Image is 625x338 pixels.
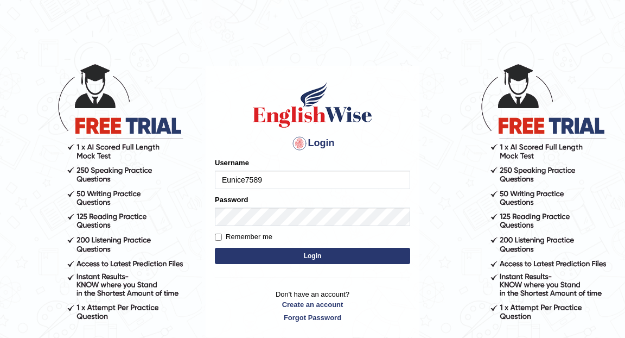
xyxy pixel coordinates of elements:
label: Username [215,158,249,168]
img: Logo of English Wise sign in for intelligent practice with AI [251,80,374,129]
label: Remember me [215,231,272,242]
a: Forgot Password [215,312,410,323]
p: Don't have an account? [215,289,410,323]
a: Create an account [215,299,410,310]
label: Password [215,195,248,205]
button: Login [215,248,410,264]
input: Remember me [215,234,222,241]
h4: Login [215,135,410,152]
